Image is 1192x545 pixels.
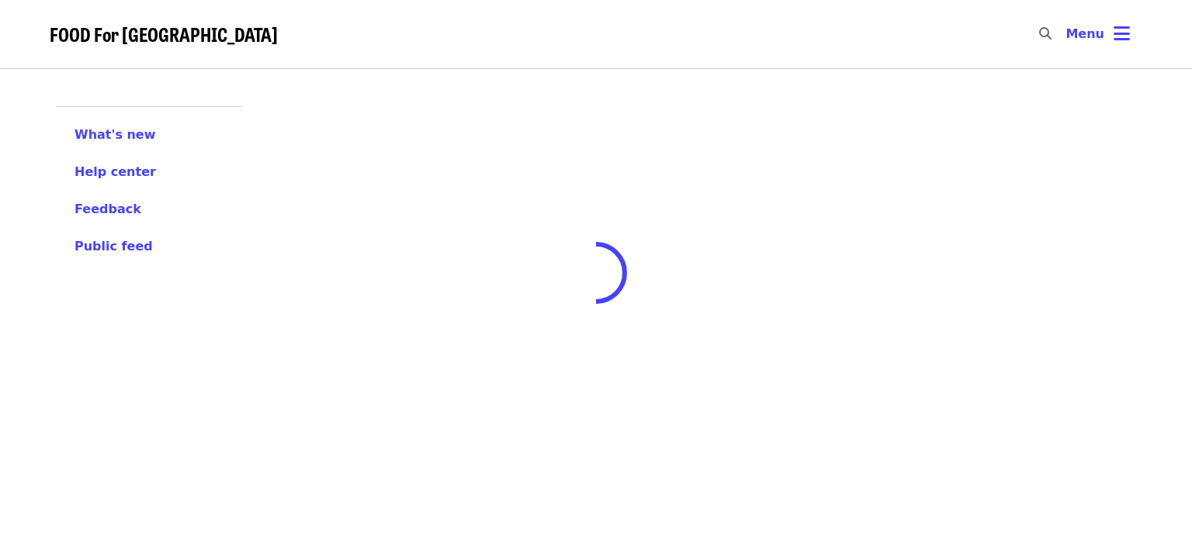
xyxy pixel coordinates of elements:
[1114,22,1130,45] i: bars icon
[74,127,156,142] span: What's new
[74,239,153,254] span: Public feed
[1066,26,1104,41] span: Menu
[74,164,156,179] span: Help center
[1061,16,1073,53] input: Search
[1053,16,1142,53] button: Toggle account menu
[74,163,223,181] a: Help center
[74,126,223,144] a: What's new
[74,200,141,219] button: Feedback
[74,237,223,256] a: Public feed
[1039,26,1052,41] i: search icon
[50,20,278,47] span: FOOD For [GEOGRAPHIC_DATA]
[50,23,278,46] a: FOOD For [GEOGRAPHIC_DATA]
